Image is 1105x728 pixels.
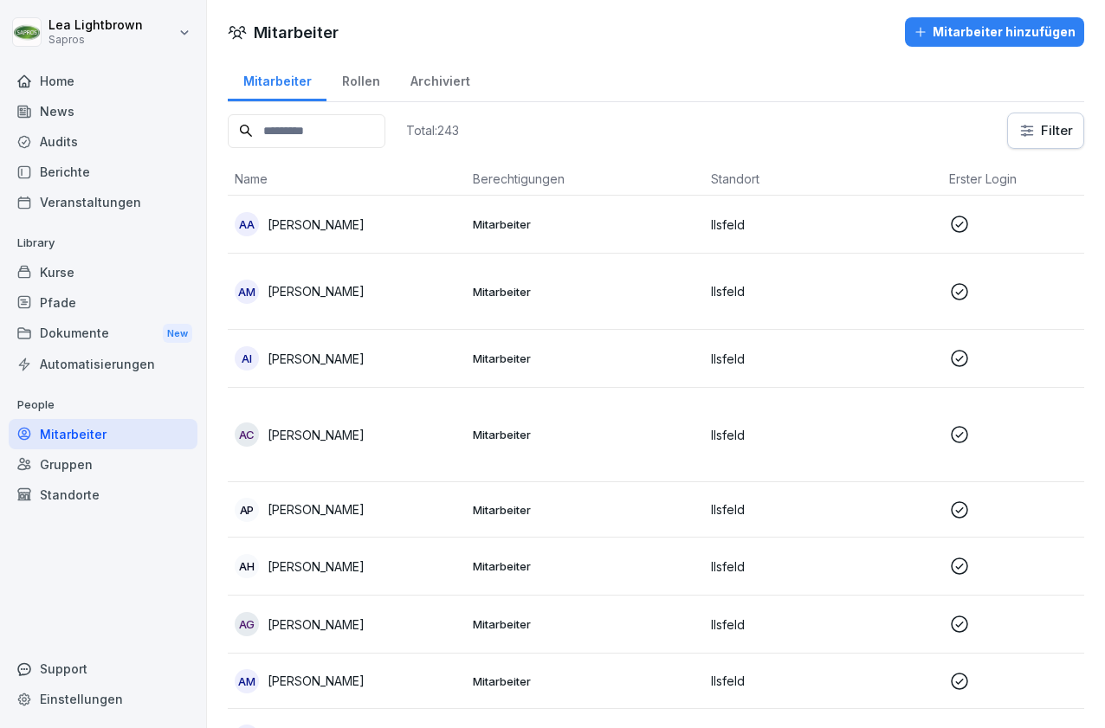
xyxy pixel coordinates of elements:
[466,163,704,196] th: Berechtigungen
[9,449,197,480] a: Gruppen
[473,558,697,574] p: Mitarbeiter
[228,163,466,196] th: Name
[395,57,485,101] a: Archiviert
[9,391,197,419] p: People
[9,654,197,684] div: Support
[711,615,935,634] p: Ilsfeld
[711,426,935,444] p: Ilsfeld
[228,57,326,101] a: Mitarbeiter
[9,349,197,379] a: Automatisierungen
[254,21,339,44] h1: Mitarbeiter
[9,257,197,287] a: Kurse
[9,126,197,157] a: Audits
[48,18,143,33] p: Lea Lightbrown
[711,672,935,690] p: Ilsfeld
[268,426,365,444] p: [PERSON_NAME]
[235,612,259,636] div: AG
[235,554,259,578] div: AH
[235,422,259,447] div: AC
[1018,122,1073,139] div: Filter
[268,672,365,690] p: [PERSON_NAME]
[9,318,197,350] div: Dokumente
[235,669,259,693] div: AM
[235,280,259,304] div: AM
[914,23,1076,42] div: Mitarbeiter hinzufügen
[163,324,192,344] div: New
[1008,113,1083,148] button: Filter
[9,157,197,187] a: Berichte
[268,615,365,634] p: [PERSON_NAME]
[268,350,365,368] p: [PERSON_NAME]
[473,427,697,442] p: Mitarbeiter
[473,616,697,632] p: Mitarbeiter
[473,284,697,300] p: Mitarbeiter
[711,350,935,368] p: Ilsfeld
[9,96,197,126] a: News
[711,500,935,519] p: Ilsfeld
[704,163,942,196] th: Standort
[9,419,197,449] a: Mitarbeiter
[268,282,365,300] p: [PERSON_NAME]
[406,122,459,139] p: Total: 243
[235,346,259,370] div: AI
[268,216,365,234] p: [PERSON_NAME]
[326,57,395,101] a: Rollen
[9,229,197,257] p: Library
[473,216,697,232] p: Mitarbeiter
[473,351,697,366] p: Mitarbeiter
[473,673,697,689] p: Mitarbeiter
[48,34,143,46] p: Sapros
[268,557,365,576] p: [PERSON_NAME]
[235,498,259,522] div: AP
[9,287,197,318] a: Pfade
[9,66,197,96] a: Home
[268,500,365,519] p: [PERSON_NAME]
[9,318,197,350] a: DokumenteNew
[473,502,697,518] p: Mitarbeiter
[9,480,197,510] a: Standorte
[711,282,935,300] p: Ilsfeld
[9,684,197,714] a: Einstellungen
[905,17,1084,47] button: Mitarbeiter hinzufügen
[711,557,935,576] p: Ilsfeld
[9,187,197,217] a: Veranstaltungen
[711,216,935,234] p: Ilsfeld
[235,212,259,236] div: AA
